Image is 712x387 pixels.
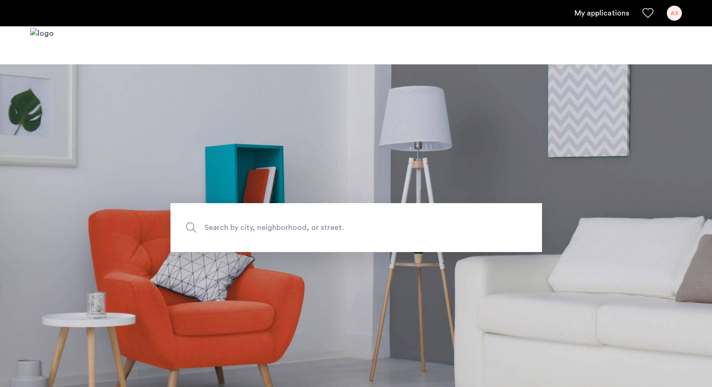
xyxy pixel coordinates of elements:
a: My application [574,8,629,19]
a: Favorites [642,8,654,19]
input: Apartment Search [170,203,542,252]
div: AX [667,6,682,21]
a: Cazamio logo [30,28,54,63]
img: logo [30,28,54,63]
span: Search by city, neighborhood, or street. [204,221,464,234]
